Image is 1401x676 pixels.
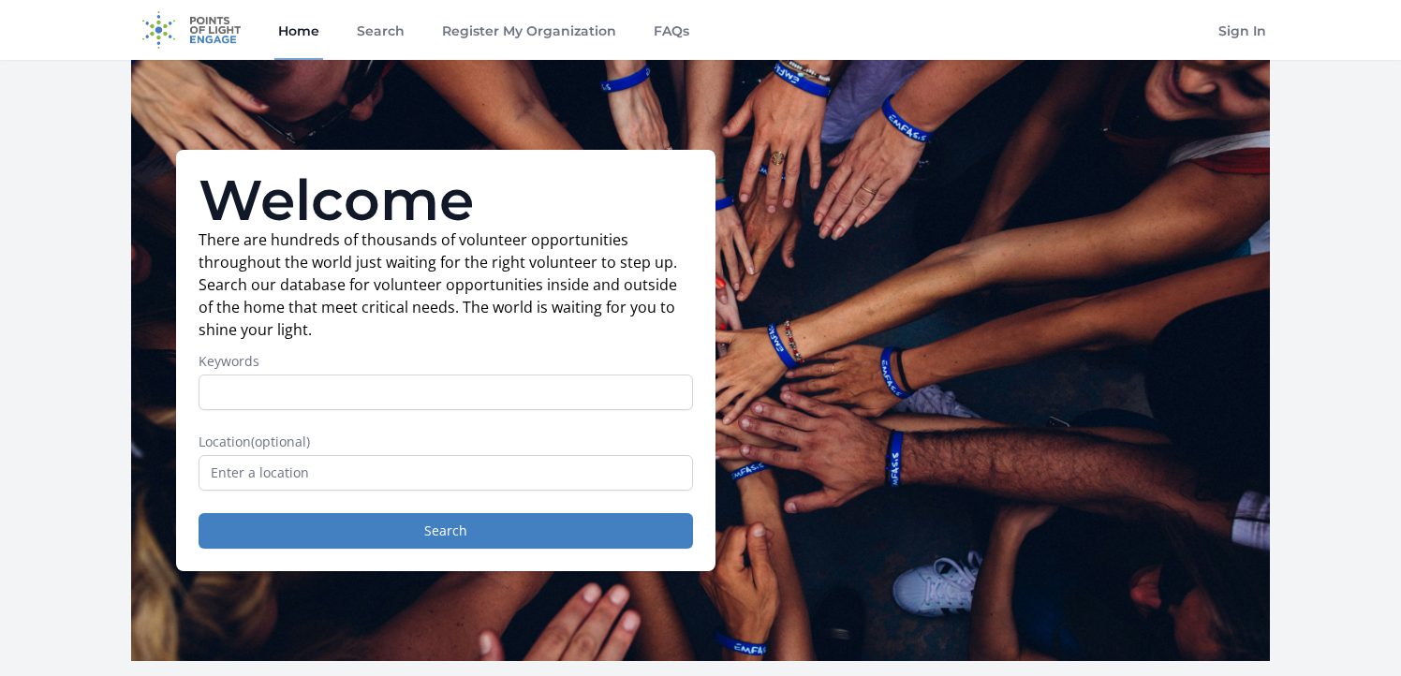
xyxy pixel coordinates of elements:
[199,433,693,451] label: Location
[199,228,693,341] p: There are hundreds of thousands of volunteer opportunities throughout the world just waiting for ...
[199,352,693,371] label: Keywords
[199,513,693,549] button: Search
[199,455,693,491] input: Enter a location
[199,172,693,228] h1: Welcome
[251,433,310,450] span: (optional)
